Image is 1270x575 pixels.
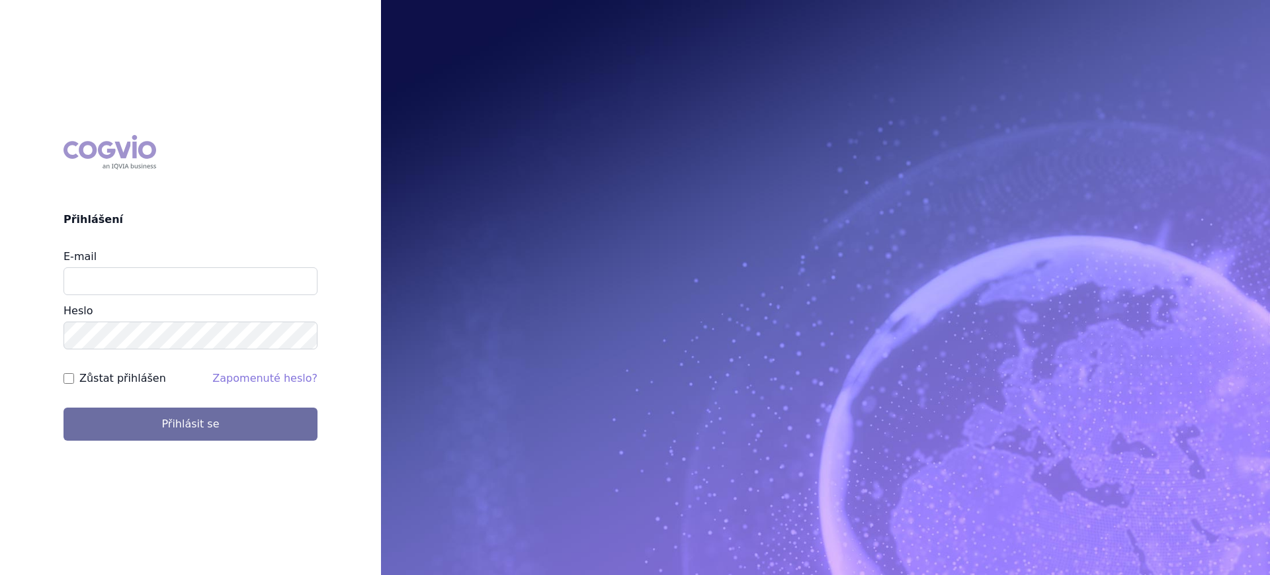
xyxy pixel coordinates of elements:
[63,135,156,169] div: COGVIO
[63,304,93,317] label: Heslo
[63,250,97,263] label: E-mail
[63,212,317,228] h2: Přihlášení
[63,408,317,441] button: Přihlásit se
[79,371,166,386] label: Zůstat přihlášen
[212,372,317,384] a: Zapomenuté heslo?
